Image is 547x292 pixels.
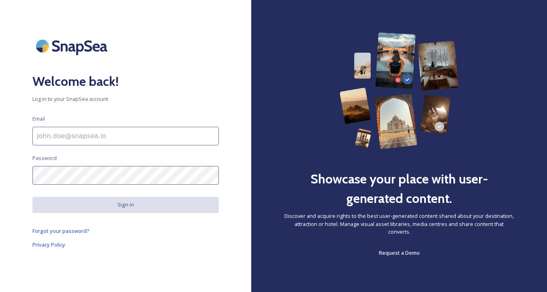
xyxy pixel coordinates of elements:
[32,115,45,123] span: Email
[32,72,219,91] h2: Welcome back!
[32,154,57,162] span: Password
[379,249,420,256] span: Request a Demo
[32,197,219,213] button: Sign in
[32,241,65,248] span: Privacy Policy
[340,32,459,149] img: 63b42ca75bacad526042e722_Group%20154-p-800.png
[32,226,219,236] a: Forgot your password?
[32,95,219,103] span: Log in to your SnapSea account
[32,32,113,60] img: SnapSea Logo
[379,248,420,258] a: Request a Demo
[32,127,219,145] input: john.doe@snapsea.io
[284,169,515,208] h2: Showcase your place with user-generated content.
[32,240,219,249] a: Privacy Policy
[32,227,90,234] span: Forgot your password?
[284,212,515,236] span: Discover and acquire rights to the best user-generated content shared about your destination, att...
